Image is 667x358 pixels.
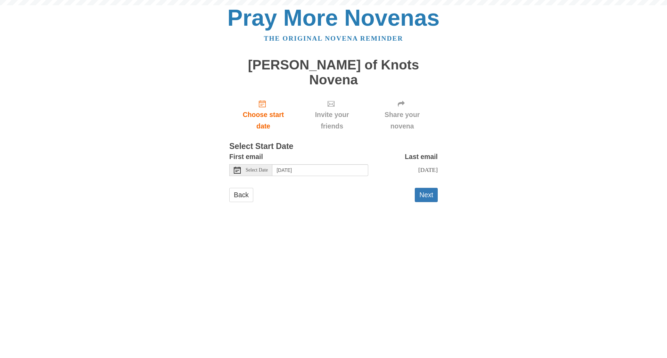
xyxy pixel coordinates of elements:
[246,168,268,173] span: Select Date
[236,109,290,132] span: Choose start date
[415,188,438,202] button: Next
[418,166,438,173] span: [DATE]
[405,151,438,163] label: Last email
[304,109,360,132] span: Invite your friends
[264,35,403,42] a: The original novena reminder
[229,142,438,151] h3: Select Start Date
[297,94,367,135] div: Click "Next" to confirm your start date first.
[229,151,263,163] label: First email
[228,5,440,31] a: Pray More Novenas
[229,94,297,135] a: Choose start date
[229,188,253,202] a: Back
[373,109,431,132] span: Share your novena
[367,94,438,135] div: Click "Next" to confirm your start date first.
[229,58,438,87] h1: [PERSON_NAME] of Knots Novena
